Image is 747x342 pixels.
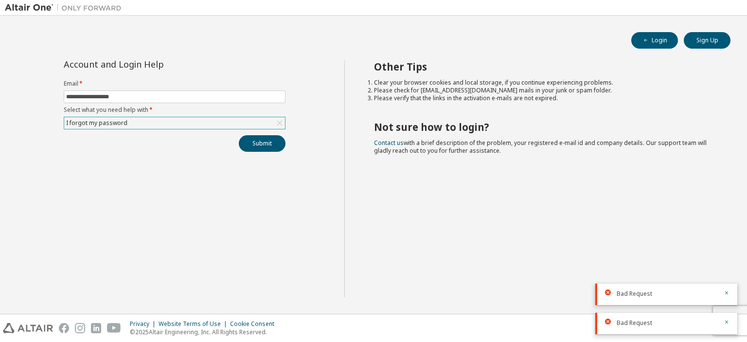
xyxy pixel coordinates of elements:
span: Bad Request [617,290,652,298]
li: Please check for [EMAIL_ADDRESS][DOMAIN_NAME] mails in your junk or spam folder. [374,87,713,94]
label: Select what you need help with [64,106,285,114]
a: Contact us [374,139,404,147]
div: I forgot my password [64,117,285,129]
button: Submit [239,135,285,152]
button: Sign Up [684,32,730,49]
p: © 2025 Altair Engineering, Inc. All Rights Reserved. [130,328,280,336]
h2: Other Tips [374,60,713,73]
img: youtube.svg [107,323,121,333]
div: Account and Login Help [64,60,241,68]
label: Email [64,80,285,88]
li: Please verify that the links in the activation e-mails are not expired. [374,94,713,102]
img: altair_logo.svg [3,323,53,333]
img: Altair One [5,3,126,13]
span: Bad Request [617,319,652,327]
img: facebook.svg [59,323,69,333]
div: I forgot my password [65,118,129,128]
li: Clear your browser cookies and local storage, if you continue experiencing problems. [374,79,713,87]
div: Privacy [130,320,159,328]
img: linkedin.svg [91,323,101,333]
div: Website Terms of Use [159,320,230,328]
div: Cookie Consent [230,320,280,328]
img: instagram.svg [75,323,85,333]
span: with a brief description of the problem, your registered e-mail id and company details. Our suppo... [374,139,707,155]
button: Login [631,32,678,49]
h2: Not sure how to login? [374,121,713,133]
